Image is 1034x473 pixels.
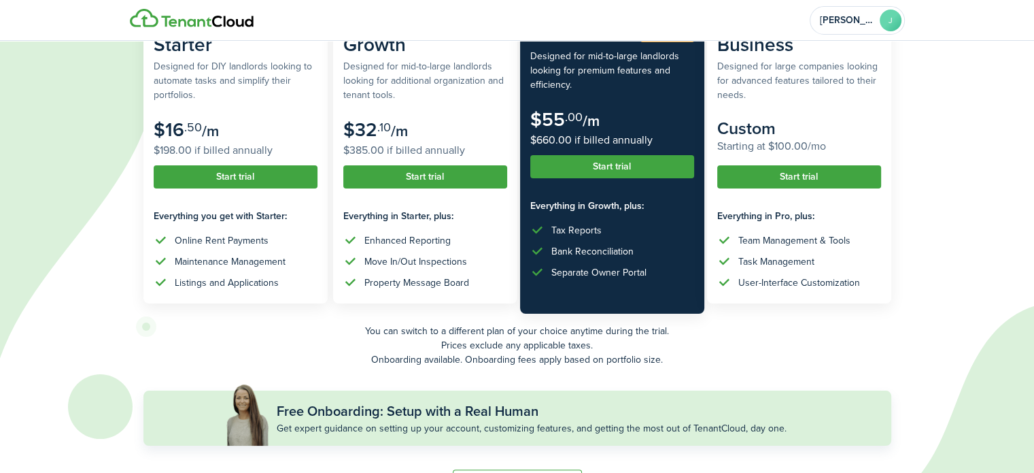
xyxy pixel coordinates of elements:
subscription-pricing-card-price-amount: Custom [717,116,776,141]
subscription-pricing-card-price-amount: $16 [154,116,184,144]
subscription-pricing-card-price-annual: Starting at $100.00/mo [717,138,881,154]
subscription-pricing-card-price-annual: $385.00 if billed annually [343,142,507,159]
subscription-pricing-card-features-title: Everything in Pro, plus: [717,209,881,223]
subscription-pricing-card-price-cents: .50 [184,118,202,136]
div: Listings and Applications [175,276,279,290]
div: Property Message Board [364,276,469,290]
div: Enhanced Reporting [364,233,451,248]
button: Start trial [154,165,317,189]
span: Jimmy [820,16,874,25]
div: Team Management & Tools [738,233,850,248]
subscription-pricing-card-description: Designed for large companies looking for advanced features tailored to their needs. [717,59,881,102]
subscription-pricing-card-title: Starter [154,31,317,59]
div: Bank Reconciliation [551,244,634,259]
subscription-pricing-card-features-title: Everything in Starter, plus: [343,209,507,223]
subscription-pricing-card-price-cents: .00 [565,108,583,126]
subscription-pricing-banner-description: Get expert guidance on setting up your account, customizing features, and getting the most out of... [277,421,787,436]
subscription-pricing-card-price-period: /m [202,120,219,142]
button: Start trial [343,165,507,189]
div: Online Rent Payments [175,233,269,248]
button: Start trial [717,165,881,189]
subscription-pricing-card-price-annual: $660.00 if billed annually [530,132,694,148]
avatar-text: J [880,10,901,31]
subscription-pricing-card-title: Business [717,31,881,59]
img: Logo [130,9,254,28]
button: Open menu [810,6,905,35]
subscription-pricing-card-features-title: Everything in Growth, plus: [530,199,694,213]
div: Task Management [738,255,814,269]
subscription-pricing-card-title: Growth [343,31,507,59]
div: Move In/Out Inspections [364,255,467,269]
div: Tax Reports [551,223,602,238]
img: Free Onboarding: Setup with a Real Human [225,382,270,446]
subscription-pricing-banner-title: Free Onboarding: Setup with a Real Human [277,401,538,421]
subscription-pricing-card-price-cents: .10 [377,118,391,136]
subscription-pricing-card-price-annual: $198.00 if billed annually [154,142,317,159]
div: Separate Owner Portal [551,265,647,280]
subscription-pricing-card-price-period: /m [583,110,600,132]
div: User-Interface Customization [738,276,860,290]
subscription-pricing-card-description: Designed for mid-to-large landlords looking for premium features and efficiency. [530,49,694,92]
subscription-pricing-card-price-amount: $55 [530,105,565,133]
subscription-pricing-card-price-period: /m [391,120,408,142]
button: Start trial [530,155,694,178]
subscription-pricing-card-description: Designed for DIY landlords looking to automate tasks and simplify their portfolios. [154,59,317,102]
subscription-pricing-card-features-title: Everything you get with Starter: [154,209,317,223]
subscription-pricing-card-description: Designed for mid-to-large landlords looking for additional organization and tenant tools. [343,59,507,102]
subscription-pricing-card-price-amount: $32 [343,116,377,144]
div: Maintenance Management [175,255,286,269]
p: You can switch to a different plan of your choice anytime during the trial. Prices exclude any ap... [143,324,891,367]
